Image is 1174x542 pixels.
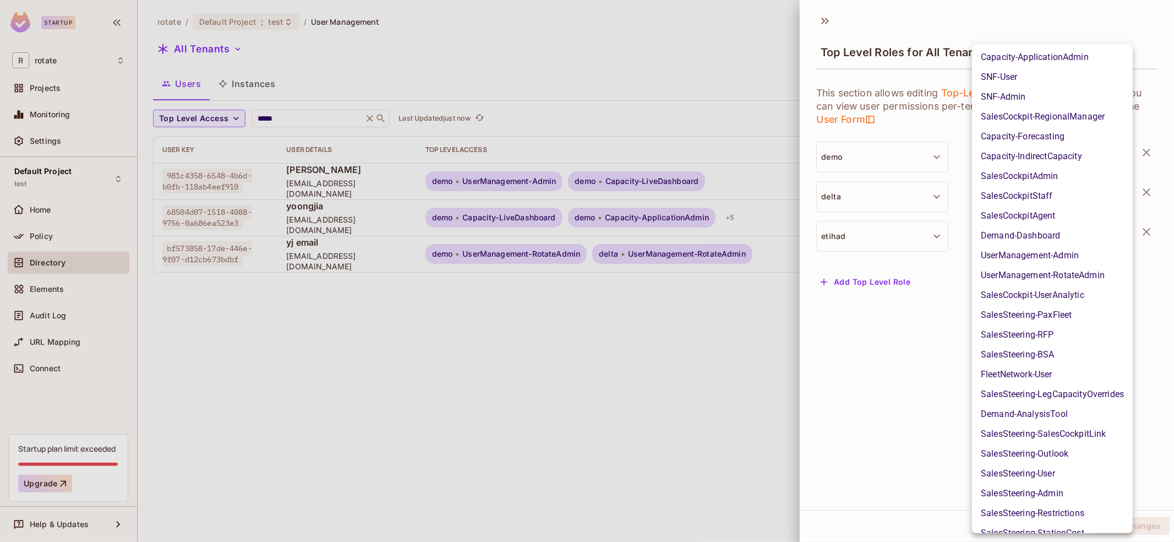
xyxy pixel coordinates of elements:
li: SNF-User [972,67,1133,87]
li: SalesSteering-RFP [972,325,1133,345]
li: SalesSteering-Admin [972,484,1133,503]
li: Demand-AnalysisTool [972,404,1133,424]
li: UserManagement-Admin [972,246,1133,265]
li: Capacity-Forecasting [972,127,1133,147]
li: Capacity-IndirectCapacity [972,147,1133,166]
li: SNF-Admin [972,87,1133,107]
li: SalesSteering-User [972,464,1133,484]
li: FleetNetwork-User [972,365,1133,384]
li: SalesCockpitStaff [972,186,1133,206]
li: SalesSteering-PaxFleet [972,305,1133,325]
li: SalesSteering-Restrictions [972,503,1133,523]
li: SalesCockpit-RegionalManager [972,107,1133,127]
li: SalesCockpitAgent [972,206,1133,226]
li: Demand-Dashboard [972,226,1133,246]
li: SalesCockpit-UserAnalytic [972,285,1133,305]
li: SalesSteering-BSA [972,345,1133,365]
li: Capacity-ApplicationAdmin [972,47,1133,67]
li: SalesSteering-LegCapacityOverrides [972,384,1133,404]
li: SalesCockpitAdmin [972,166,1133,186]
li: SalesSteering-Outlook [972,444,1133,464]
li: SalesSteering-SalesCockpitLink [972,424,1133,444]
li: UserManagement-RotateAdmin [972,265,1133,285]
